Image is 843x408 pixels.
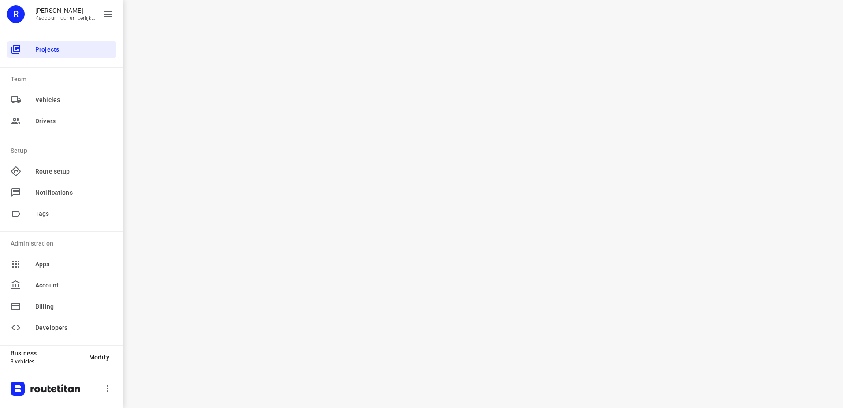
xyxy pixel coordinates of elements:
div: Apps [7,255,116,273]
p: 3 vehicles [11,359,82,365]
span: Apps [35,260,113,269]
p: Administration [11,239,116,248]
span: Drivers [35,117,113,126]
button: Modify [82,349,116,365]
div: Route setup [7,162,116,180]
div: Account [7,276,116,294]
span: Projects [35,45,113,54]
div: Drivers [7,112,116,130]
div: Developers [7,319,116,336]
span: Vehicles [35,95,113,105]
span: Billing [35,302,113,311]
span: Tags [35,209,113,219]
span: Notifications [35,188,113,197]
span: Route setup [35,167,113,176]
div: Vehicles [7,91,116,109]
span: Developers [35,323,113,332]
p: Business [11,350,82,357]
div: R [7,5,25,23]
div: Notifications [7,184,116,201]
p: Setup [11,146,116,155]
p: Rachid Kaddour [35,7,95,14]
span: Modify [89,354,109,361]
p: Team [11,75,116,84]
div: Tags [7,205,116,223]
div: Projects [7,41,116,58]
span: Account [35,281,113,290]
div: Billing [7,298,116,315]
p: Kaddour Puur en Eerlijk Vlees B.V. [35,15,95,21]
